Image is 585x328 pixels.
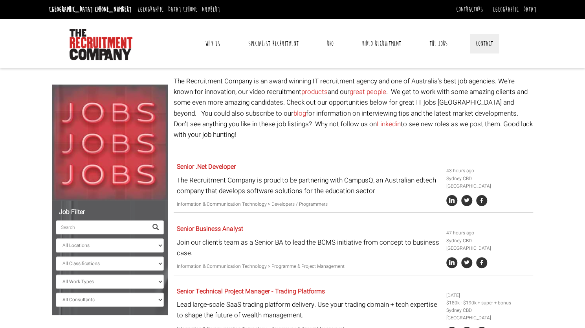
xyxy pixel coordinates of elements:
a: blog [293,109,306,118]
li: [GEOGRAPHIC_DATA]: [47,3,134,16]
a: Contractors [456,5,483,14]
a: Specialist Recruitment [242,34,304,53]
h5: Job Filter [56,209,164,216]
p: The Recruitment Company is proud to be partnering with CampusQ, an Australian edtech company that... [177,175,440,196]
li: Sydney CBD [GEOGRAPHIC_DATA] [446,237,530,252]
a: RPO [321,34,339,53]
a: [GEOGRAPHIC_DATA] [493,5,536,14]
a: Senior Business Analyst [177,224,243,234]
li: 47 hours ago [446,229,530,237]
a: [PHONE_NUMBER] [183,5,220,14]
p: Join our client’s team as a Senior BA to lead the BCMS initiative from concept to business case. [177,237,440,258]
li: Sydney CBD [GEOGRAPHIC_DATA] [446,175,530,190]
li: [DATE] [446,292,530,299]
img: The Recruitment Company [70,29,132,60]
p: Lead large-scale SaaS trading platform delivery. Use your trading domain + tech expertise to shap... [177,299,440,321]
a: Contact [470,34,499,53]
li: 43 hours ago [446,167,530,175]
a: Senior .Net Developer [177,162,236,171]
li: [GEOGRAPHIC_DATA]: [136,3,222,16]
img: Jobs, Jobs, Jobs [52,85,168,201]
a: Linkedin [377,119,401,129]
a: products [301,87,328,97]
p: The Recruitment Company is an award winning IT recruitment agency and one of Australia's best job... [174,76,533,140]
a: Why Us [199,34,226,53]
a: Video Recruitment [356,34,407,53]
li: $180k - $190k + super + bonus [446,299,530,307]
a: great people [350,87,386,97]
a: The Jobs [424,34,453,53]
p: Information & Communication Technology > Programme & Project Management [177,263,440,270]
input: Search [56,220,148,234]
p: Information & Communication Technology > Developers / Programmers [177,201,440,208]
a: Senior Technical Project Manager - Trading Platforms [177,287,325,296]
a: [PHONE_NUMBER] [95,5,132,14]
li: Sydney CBD [GEOGRAPHIC_DATA] [446,307,530,322]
